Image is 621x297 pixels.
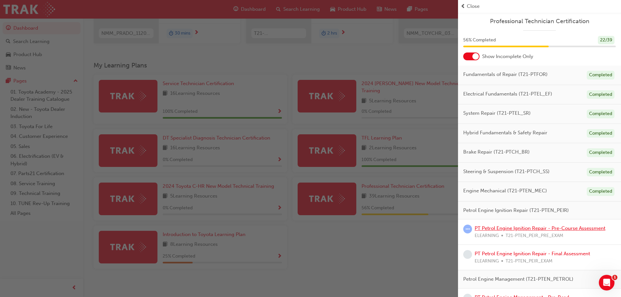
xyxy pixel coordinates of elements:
[463,71,548,78] span: Fundamentals of Repair (T21-PTFOR)
[463,18,616,25] a: Professional Technician Certification
[587,148,614,157] div: Completed
[598,36,614,45] div: 22 / 39
[461,3,466,10] span: prev-icon
[482,53,533,60] span: Show Incomplete Only
[463,168,550,175] span: Steering & Suspension (T21-PTCH_SS)
[463,110,531,117] span: System Repair (T21-PTEL_SR)
[463,275,573,283] span: Petrol Engine Management (T21-PTEN_PETROL)
[463,207,569,214] span: Petrol Engine Ignition Repair (T21-PTEN_PEIR)
[475,258,499,265] span: ELEARNING
[506,258,553,265] span: T21-PTEN_PEIR_EXAM
[587,168,614,177] div: Completed
[463,129,547,137] span: Hybrid Fundamentals & Safety Repair
[467,3,480,10] span: Close
[475,251,590,257] a: PT Petrol Engine Ignition Repair - Final Assessment
[463,90,552,98] span: Electrical Fundamentals (T21-PTEL_EF)
[475,225,605,231] a: PT Petrol Engine Ignition Repair - Pre-Course Assessment
[587,71,614,80] div: Completed
[463,187,547,195] span: Engine Mechanical (T21-PTEN_MEC)
[461,3,618,10] button: prev-iconClose
[463,225,472,233] span: learningRecordVerb_ATTEMPT-icon
[506,232,563,240] span: T21-PTEN_PEIR_PRE_EXAM
[475,232,499,240] span: ELEARNING
[587,90,614,99] div: Completed
[587,110,614,118] div: Completed
[463,37,496,44] span: 56 % Completed
[587,187,614,196] div: Completed
[463,250,472,259] span: learningRecordVerb_NONE-icon
[463,148,530,156] span: Brake Repair (T21-PTCH_BR)
[612,275,617,280] span: 1
[587,129,614,138] div: Completed
[599,275,614,290] iframe: Intercom live chat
